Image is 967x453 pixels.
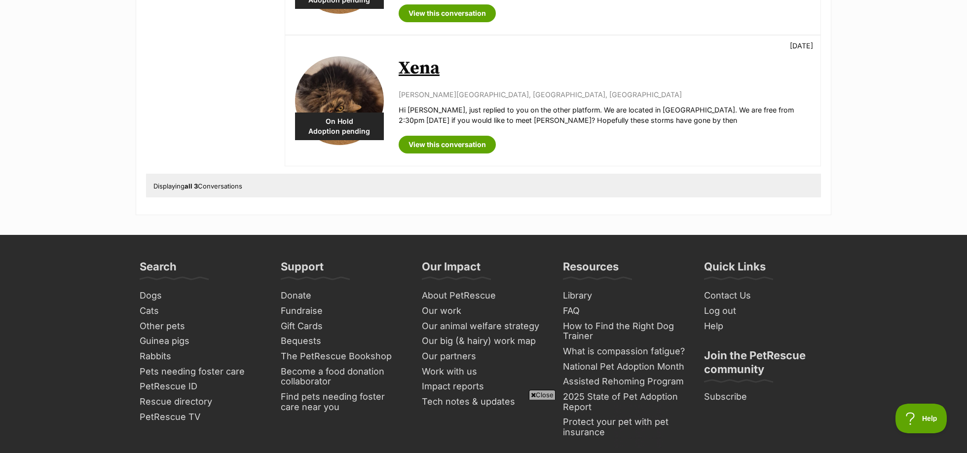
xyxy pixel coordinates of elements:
[277,303,408,319] a: Fundraise
[185,182,198,190] strong: all 3
[418,364,549,379] a: Work with us
[136,379,267,394] a: PetRescue ID
[399,57,440,79] a: Xena
[704,260,766,279] h3: Quick Links
[418,319,549,334] a: Our animal welfare strategy
[559,344,690,359] a: What is compassion fatigue?
[790,40,813,51] p: [DATE]
[700,319,831,334] a: Help
[418,303,549,319] a: Our work
[399,89,811,100] p: [PERSON_NAME][GEOGRAPHIC_DATA], [GEOGRAPHIC_DATA], [GEOGRAPHIC_DATA]
[700,288,831,303] a: Contact Us
[559,288,690,303] a: Library
[136,364,267,379] a: Pets needing foster care
[399,136,496,153] a: View this conversation
[529,390,556,400] span: Close
[140,260,177,279] h3: Search
[295,113,384,140] div: On Hold
[399,105,811,126] p: Hi [PERSON_NAME], just replied to you on the other platform. We are located in [GEOGRAPHIC_DATA]....
[277,288,408,303] a: Donate
[895,404,947,433] iframe: Help Scout Beacon - Open
[559,303,690,319] a: FAQ
[559,319,690,344] a: How to Find the Right Dog Trainer
[295,56,384,145] img: Xena
[136,303,267,319] a: Cats
[700,389,831,405] a: Subscribe
[559,389,690,415] a: 2025 State of Pet Adoption Report
[563,260,619,279] h3: Resources
[304,404,663,448] iframe: Advertisement
[295,126,384,136] span: Adoption pending
[418,394,549,410] a: Tech notes & updates
[418,349,549,364] a: Our partners
[153,182,242,190] span: Displaying Conversations
[136,349,267,364] a: Rabbits
[277,319,408,334] a: Gift Cards
[136,394,267,410] a: Rescue directory
[559,374,690,389] a: Assisted Rehoming Program
[136,288,267,303] a: Dogs
[399,4,496,22] a: View this conversation
[418,334,549,349] a: Our big (& hairy) work map
[136,334,267,349] a: Guinea pigs
[281,260,324,279] h3: Support
[277,389,408,415] a: Find pets needing foster care near you
[277,364,408,389] a: Become a food donation collaborator
[704,348,827,382] h3: Join the PetRescue community
[418,288,549,303] a: About PetRescue
[418,379,549,394] a: Impact reports
[136,319,267,334] a: Other pets
[700,303,831,319] a: Log out
[277,349,408,364] a: The PetRescue Bookshop
[422,260,481,279] h3: Our Impact
[559,359,690,375] a: National Pet Adoption Month
[277,334,408,349] a: Bequests
[136,410,267,425] a: PetRescue TV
